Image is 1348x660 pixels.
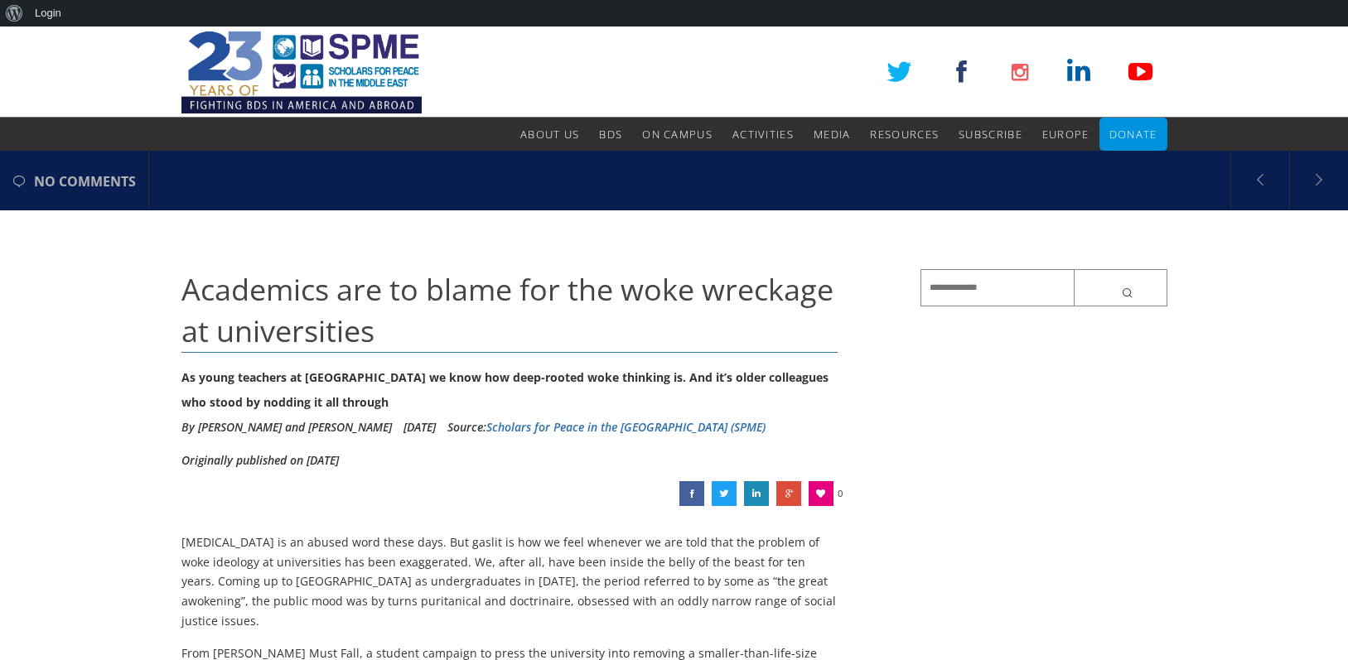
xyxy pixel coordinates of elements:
div: As young teachers at [GEOGRAPHIC_DATA] we know how deep-rooted woke thinking is. And it’s older c... [181,365,838,415]
a: Academics are to blame for the woke wreckage at universities [776,481,801,506]
span: 0 [838,481,843,506]
a: On Campus [642,118,713,151]
p: [MEDICAL_DATA] is an abused word these days. But gaslit is how we feel whenever we are told that ... [181,532,838,631]
a: Activities [732,118,794,151]
span: About Us [520,127,579,142]
a: Scholars for Peace in the [GEOGRAPHIC_DATA] (SPME) [486,419,766,435]
a: Resources [870,118,939,151]
a: Europe [1042,118,1090,151]
span: no comments [34,152,136,210]
li: [DATE] [403,415,436,440]
a: Academics are to blame for the woke wreckage at universities [712,481,737,506]
li: Originally published on [DATE] [181,448,339,473]
li: By [PERSON_NAME] and [PERSON_NAME] [181,415,392,440]
span: BDS [599,127,622,142]
a: About Us [520,118,579,151]
a: Media [814,118,851,151]
span: On Campus [642,127,713,142]
a: Subscribe [959,118,1022,151]
span: Subscribe [959,127,1022,142]
a: BDS [599,118,622,151]
span: Resources [870,127,939,142]
span: Europe [1042,127,1090,142]
a: Academics are to blame for the woke wreckage at universities [744,481,769,506]
span: Activities [732,127,794,142]
div: Source: [447,415,766,440]
a: Academics are to blame for the woke wreckage at universities [679,481,704,506]
img: SPME [181,26,422,118]
a: Donate [1109,118,1157,151]
span: Donate [1109,127,1157,142]
span: Media [814,127,851,142]
span: Academics are to blame for the woke wreckage at universities [181,269,833,351]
